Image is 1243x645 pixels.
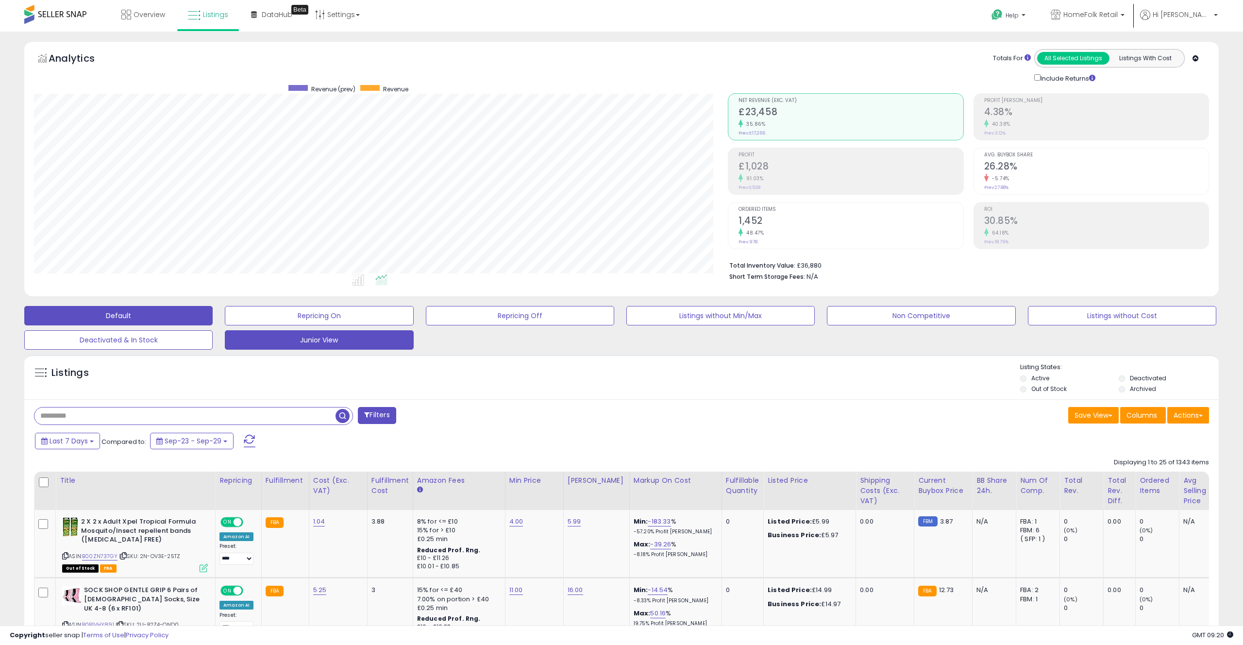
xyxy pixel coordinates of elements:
a: Hi [PERSON_NAME] [1140,10,1218,32]
div: Title [60,475,211,486]
button: Non Competitive [827,306,1015,325]
div: Ordered Items [1140,475,1175,496]
p: -8.18% Profit [PERSON_NAME] [634,551,714,558]
a: 5.25 [313,585,327,595]
span: ON [221,518,234,526]
b: Listed Price: [768,585,812,594]
span: Overview [134,10,165,19]
div: 0 [1064,517,1103,526]
p: 19.75% Profit [PERSON_NAME] [634,620,714,627]
button: Listings without Min/Max [626,306,815,325]
div: Preset: [219,543,254,565]
h2: 26.28% [984,161,1209,174]
span: Ordered Items [739,207,963,212]
span: Avg. Buybox Share [984,153,1209,158]
span: Columns [1126,410,1157,420]
h5: Listings [51,366,89,380]
div: £5.99 [768,517,848,526]
span: ROI [984,207,1209,212]
div: Listed Price [768,475,852,486]
small: FBM [918,516,937,526]
span: DataHub [262,10,292,19]
button: Default [24,306,213,325]
span: Listings [203,10,228,19]
div: 0 [1064,535,1103,543]
div: Total Rev. Diff. [1108,475,1131,506]
a: -39.26 [650,540,671,549]
a: Terms of Use [83,630,124,640]
span: Compared to: [101,437,146,446]
label: Archived [1130,385,1156,393]
button: Listings without Cost [1028,306,1216,325]
a: Privacy Policy [126,630,168,640]
div: Totals For [993,54,1031,63]
h2: 4.38% [984,106,1209,119]
small: 48.47% [743,229,764,237]
b: Total Inventory Value: [729,261,795,270]
span: Profit [PERSON_NAME] [984,98,1209,103]
button: Save View [1068,407,1119,424]
div: £14.99 [768,586,848,594]
span: 12.73 [939,585,954,594]
div: 0.00 [1108,586,1128,594]
div: BB Share 24h. [976,475,1012,496]
div: Displaying 1 to 25 of 1343 items [1114,458,1209,467]
a: 11.00 [509,585,523,595]
div: Repricing [219,475,257,486]
a: Help [984,1,1035,32]
h2: 30.85% [984,215,1209,228]
button: Last 7 Days [35,433,100,449]
div: 8% for <= £10 [417,517,498,526]
div: 3 [371,586,405,594]
span: OFF [242,518,257,526]
b: 2 X 2 x Adult Xpel Tropical Formula Mosquito/Insect repellent bands ([MEDICAL_DATA] FREE) [81,517,199,547]
button: Sep-23 - Sep-29 [150,433,234,449]
div: Amazon AI [219,601,253,610]
span: HomeFolk Retail [1063,10,1118,19]
label: Out of Stock [1031,385,1067,393]
button: Actions [1167,407,1209,424]
span: Revenue [383,85,408,93]
button: Repricing On [225,306,413,325]
span: FBA [100,564,117,573]
div: £10 - £10.33 [417,623,498,631]
div: Cost (Exc. VAT) [313,475,363,496]
span: Revenue (prev) [311,85,355,93]
div: FBA: 1 [1020,517,1052,526]
small: 35.86% [743,120,765,128]
div: Avg Selling Price [1183,475,1219,506]
small: (0%) [1140,595,1153,603]
div: £0.25 min [417,604,498,612]
small: 91.03% [743,175,763,182]
div: 0 [1064,604,1103,612]
small: Prev: £538 [739,185,760,190]
div: 15% for <= £40 [417,586,498,594]
h5: Analytics [49,51,114,68]
button: Listings With Cost [1109,52,1181,65]
b: Min: [634,585,648,594]
a: B00ZN737GY [82,552,118,560]
a: 16.00 [568,585,583,595]
div: £10 - £11.26 [417,554,498,562]
img: 51PZSjD5NXL._SL40_.jpg [62,517,79,537]
li: £36,880 [729,259,1202,271]
p: -57.20% Profit [PERSON_NAME] [634,528,714,535]
a: -14.54 [648,585,668,595]
div: N/A [1183,517,1215,526]
div: Amazon Fees [417,475,501,486]
span: ON [221,587,234,595]
div: 0 [726,517,756,526]
div: Include Returns [1027,72,1107,84]
small: (0%) [1064,526,1077,534]
small: FBA [918,586,936,596]
div: Tooltip anchor [291,5,308,15]
small: Prev: 978 [739,239,757,245]
div: 0.00 [860,517,907,526]
span: | SKU: 2N-OV3E-25TZ [119,552,180,560]
b: Listed Price: [768,517,812,526]
span: N/A [806,272,818,281]
div: 7.00% on portion > £40 [417,595,498,604]
button: Columns [1120,407,1166,424]
button: Deactivated & In Stock [24,330,213,350]
div: Num of Comp. [1020,475,1056,496]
